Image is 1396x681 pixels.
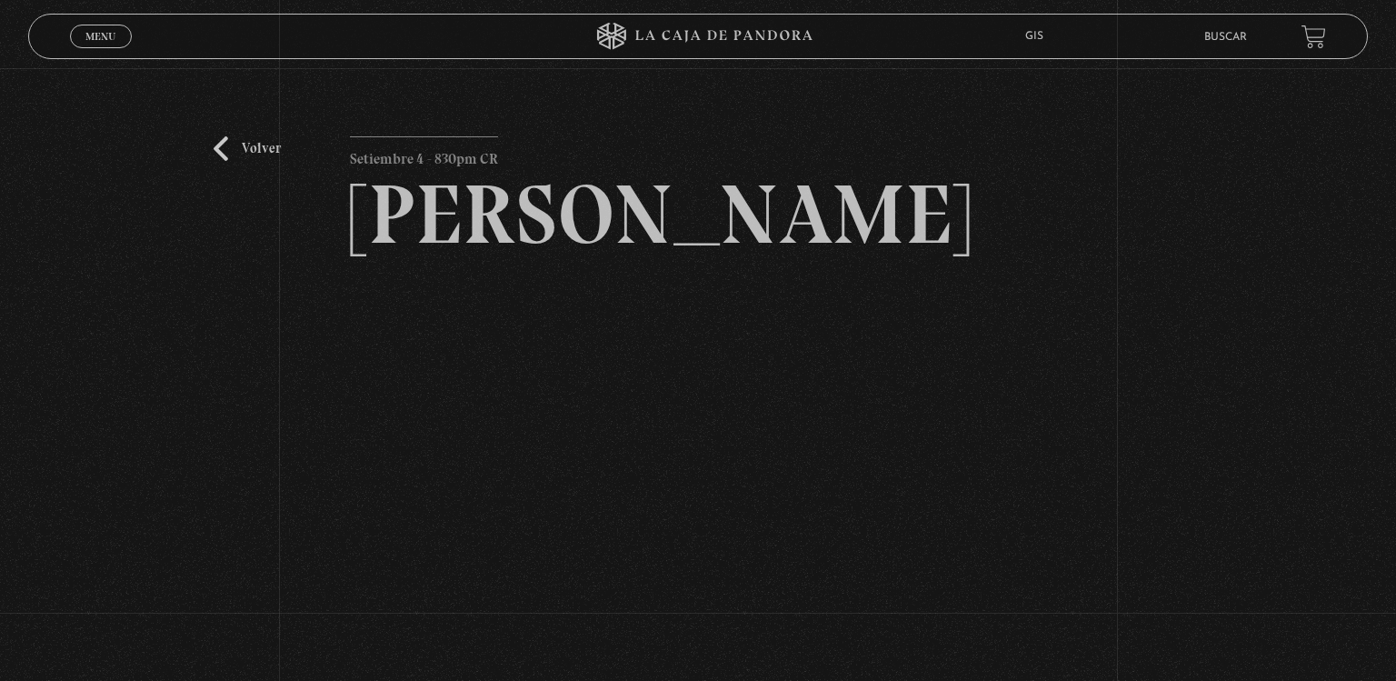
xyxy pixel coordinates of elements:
[85,31,115,42] span: Menu
[80,46,123,59] span: Cerrar
[1204,32,1247,43] a: Buscar
[350,173,1047,256] h2: [PERSON_NAME]
[350,284,1047,676] iframe: Dailymotion video player – MARIA GABRIELA PROGRAMA
[214,136,281,161] a: Volver
[1016,31,1062,42] span: GIS
[1301,24,1326,48] a: View your shopping cart
[350,136,498,173] p: Setiembre 4 - 830pm CR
